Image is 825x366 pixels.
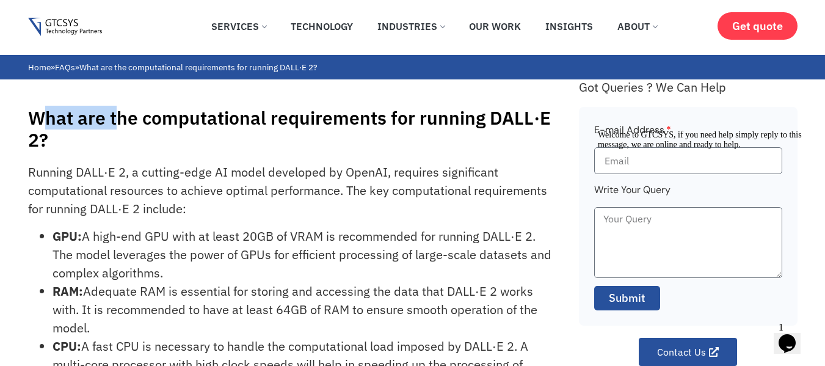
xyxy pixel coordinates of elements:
a: Home [28,62,51,73]
div: Welcome to GTCSYS, if you need help simply reply to this message, we are online and ready to help. [5,5,225,24]
strong: GPU: [53,228,82,244]
iframe: chat widget [774,317,813,354]
h1: What are the computational requirements for running DALL·E 2? [28,107,567,151]
span: Get quote [732,20,783,32]
span: What are the computational requirements for running DALL·E 2? [79,62,317,73]
form: Faq Form [594,122,782,318]
strong: RAM: [53,283,83,299]
a: Our Work [460,13,530,40]
label: E-mail Address [594,122,671,147]
iframe: chat widget [593,125,813,311]
a: Industries [368,13,454,40]
a: About [608,13,666,40]
div: Got Queries ? We Can Help [579,79,798,95]
a: Technology [282,13,362,40]
li: Adequate RAM is essential for storing and accessing the data that DALL·E 2 works with. It is reco... [53,282,551,337]
span: Welcome to GTCSYS, if you need help simply reply to this message, we are online and ready to help. [5,5,209,24]
span: Contact Us [657,347,706,357]
a: Get quote [718,12,798,40]
a: Services [202,13,275,40]
a: Insights [536,13,602,40]
a: FAQs [55,62,75,73]
span: » » [28,62,317,73]
a: Contact Us [639,338,737,366]
p: Running DALL·E 2, a cutting-edge AI model developed by OpenAI, requires significant computational... [28,163,551,218]
strong: CPU: [53,338,81,354]
li: A high-end GPU with at least 20GB of VRAM is recommended for running DALL·E 2. The model leverage... [53,227,551,282]
img: Gtcsys logo [28,18,102,37]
